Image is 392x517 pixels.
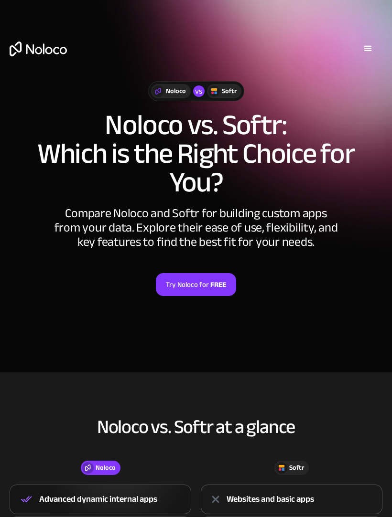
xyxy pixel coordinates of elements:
[156,273,236,296] a: Try Noloco forFREE
[96,463,116,473] div: Noloco
[354,34,382,63] div: menu
[227,492,314,506] div: Websites and basic apps
[289,463,304,473] div: Softr
[10,111,382,197] h1: Noloco vs. Softr: Which is the Right Choice for You?
[39,492,157,506] div: Advanced dynamic internal apps
[53,206,339,249] div: Compare Noloco and Softr for building custom apps from your data. Explore their ease of use, flex...
[10,42,67,56] a: home
[10,418,382,437] h2: Noloco vs. Softr at a glance
[210,278,226,291] strong: FREE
